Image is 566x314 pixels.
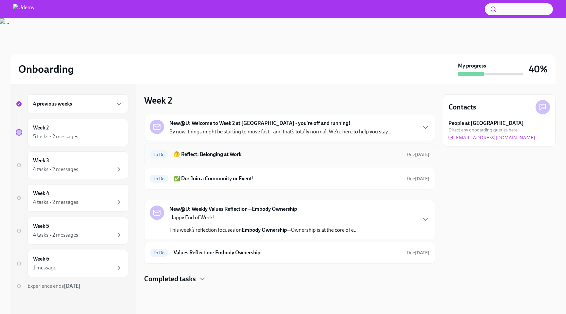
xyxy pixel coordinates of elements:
[407,152,429,157] span: Due
[169,120,350,127] strong: New@U: Welcome to Week 2 at [GEOGRAPHIC_DATA] - you're off and running!
[448,134,535,141] a: [EMAIL_ADDRESS][DOMAIN_NAME]
[33,157,49,164] h6: Week 3
[169,226,358,234] p: This week’s reflection focuses on —Ownership is at the core of e...
[407,250,429,256] span: September 22nd, 2025 10:00
[242,227,287,233] strong: Embody Ownership
[415,152,429,157] strong: [DATE]
[415,250,429,256] strong: [DATE]
[150,250,168,255] span: To Do
[150,152,168,157] span: To Do
[13,4,34,14] img: Udemy
[33,124,49,131] h6: Week 2
[33,231,78,239] div: 4 tasks • 2 messages
[150,247,429,258] a: To DoValues Reflection: Embody OwnershipDue[DATE]
[33,166,78,173] div: 4 tasks • 2 messages
[448,120,524,127] strong: People at [GEOGRAPHIC_DATA]
[16,250,128,277] a: Week 61 message
[169,128,391,135] p: By now, things might be starting to move fast—and that’s totally normal. We’re here to help you s...
[144,274,196,284] h4: Completed tasks
[16,119,128,146] a: Week 25 tasks • 2 messages
[28,94,128,113] div: 4 previous weeks
[407,250,429,256] span: Due
[448,102,476,112] h4: Contacts
[18,63,74,76] h2: Onboarding
[174,175,402,182] h6: ✅ Do: Join a Community or Event!
[169,206,297,213] strong: New@U: Weekly Values Reflection—Embody Ownership
[169,214,358,221] p: Happy End of Week!
[144,94,172,106] h3: Week 2
[16,151,128,179] a: Week 34 tasks • 2 messages
[33,133,78,140] div: 5 tasks • 2 messages
[407,176,429,182] span: Due
[150,173,429,184] a: To Do✅ Do: Join a Community or Event!Due[DATE]
[415,176,429,182] strong: [DATE]
[28,283,81,289] span: Experience ends
[174,151,402,158] h6: 🤔 Reflect: Belonging at Work
[174,249,402,256] h6: Values Reflection: Embody Ownership
[33,100,72,108] h6: 4 previous weeks
[33,255,49,263] h6: Week 6
[33,223,49,230] h6: Week 5
[64,283,81,289] strong: [DATE]
[33,199,78,206] div: 4 tasks • 2 messages
[16,217,128,245] a: Week 54 tasks • 2 messages
[144,274,435,284] div: Completed tasks
[529,63,548,75] h3: 40%
[16,184,128,212] a: Week 44 tasks • 2 messages
[150,149,429,160] a: To Do🤔 Reflect: Belonging at WorkDue[DATE]
[33,264,56,271] div: 1 message
[407,176,429,182] span: September 20th, 2025 10:00
[448,127,518,133] span: Direct any onboarding queries here
[150,176,168,181] span: To Do
[407,151,429,158] span: September 20th, 2025 10:00
[33,190,49,197] h6: Week 4
[458,62,486,69] strong: My progress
